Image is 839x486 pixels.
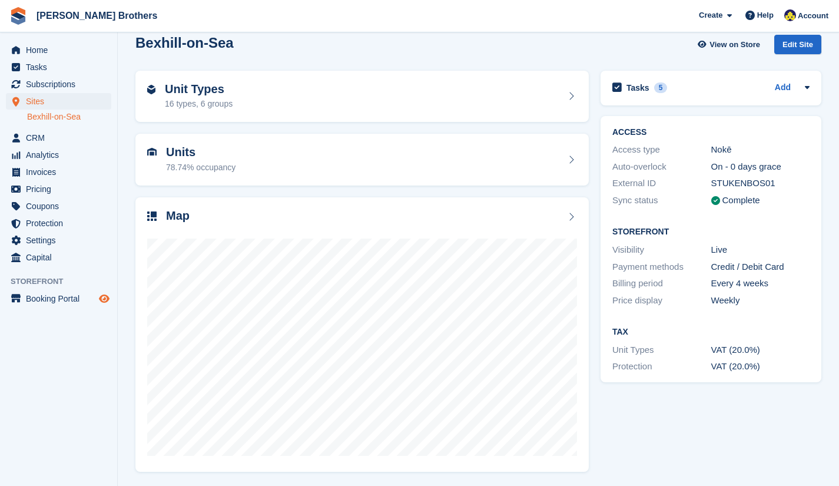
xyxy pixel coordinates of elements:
span: Help [757,9,774,21]
div: Nokē [711,143,810,157]
h2: Tasks [626,82,649,93]
span: Protection [26,215,97,232]
div: Visibility [612,243,711,257]
span: Booking Portal [26,290,97,307]
div: Access type [612,143,711,157]
span: Analytics [26,147,97,163]
a: menu [6,93,111,110]
div: VAT (20.0%) [711,360,810,373]
div: Payment methods [612,260,711,274]
a: menu [6,215,111,232]
span: Account [798,10,828,22]
a: menu [6,181,111,197]
img: stora-icon-8386f47178a22dfd0bd8f6a31ec36ba5ce8667c1dd55bd0f319d3a0aa187defe.svg [9,7,27,25]
div: 78.74% occupancy [166,161,236,174]
div: 16 types, 6 groups [165,98,233,110]
span: Sites [26,93,97,110]
div: Edit Site [774,35,821,54]
div: External ID [612,177,711,190]
img: Cameron [784,9,796,21]
div: STUKENBOS01 [711,177,810,190]
h2: ACCESS [612,128,810,137]
h2: Map [166,209,190,223]
a: Edit Site [774,35,821,59]
a: menu [6,249,111,266]
div: Protection [612,360,711,373]
img: map-icn-33ee37083ee616e46c38cad1a60f524a97daa1e2b2c8c0bc3eb3415660979fc1.svg [147,211,157,221]
a: Add [775,81,791,95]
span: Capital [26,249,97,266]
span: Home [26,42,97,58]
span: Tasks [26,59,97,75]
img: unit-icn-7be61d7bf1b0ce9d3e12c5938cc71ed9869f7b940bace4675aadf7bd6d80202e.svg [147,148,157,156]
div: Live [711,243,810,257]
span: Create [699,9,722,21]
div: Unit Types [612,343,711,357]
a: menu [6,198,111,214]
a: [PERSON_NAME] Brothers [32,6,162,25]
div: Sync status [612,194,711,207]
a: Unit Types 16 types, 6 groups [135,71,589,123]
div: Auto-overlock [612,160,711,174]
a: Bexhill-on-Sea [27,111,111,123]
a: menu [6,164,111,180]
span: Settings [26,232,97,249]
div: 5 [654,82,668,93]
span: Subscriptions [26,76,97,92]
div: Complete [722,194,760,207]
a: menu [6,290,111,307]
div: Weekly [711,294,810,308]
div: On - 0 days grace [711,160,810,174]
a: menu [6,232,111,249]
h2: Bexhill-on-Sea [135,35,234,51]
a: menu [6,42,111,58]
div: VAT (20.0%) [711,343,810,357]
div: Every 4 weeks [711,277,810,290]
h2: Storefront [612,227,810,237]
span: Pricing [26,181,97,197]
a: View on Store [696,35,765,54]
div: Credit / Debit Card [711,260,810,274]
a: Map [135,197,589,472]
h2: Tax [612,328,810,337]
div: Price display [612,294,711,308]
span: Coupons [26,198,97,214]
a: menu [6,130,111,146]
h2: Unit Types [165,82,233,96]
span: View on Store [709,39,760,51]
a: menu [6,147,111,163]
img: unit-type-icn-2b2737a686de81e16bb02015468b77c625bbabd49415b5ef34ead5e3b44a266d.svg [147,85,155,94]
h2: Units [166,146,236,159]
a: menu [6,59,111,75]
div: Billing period [612,277,711,290]
a: Preview store [97,292,111,306]
a: Units 78.74% occupancy [135,134,589,186]
span: Invoices [26,164,97,180]
a: menu [6,76,111,92]
span: Storefront [11,276,117,287]
span: CRM [26,130,97,146]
